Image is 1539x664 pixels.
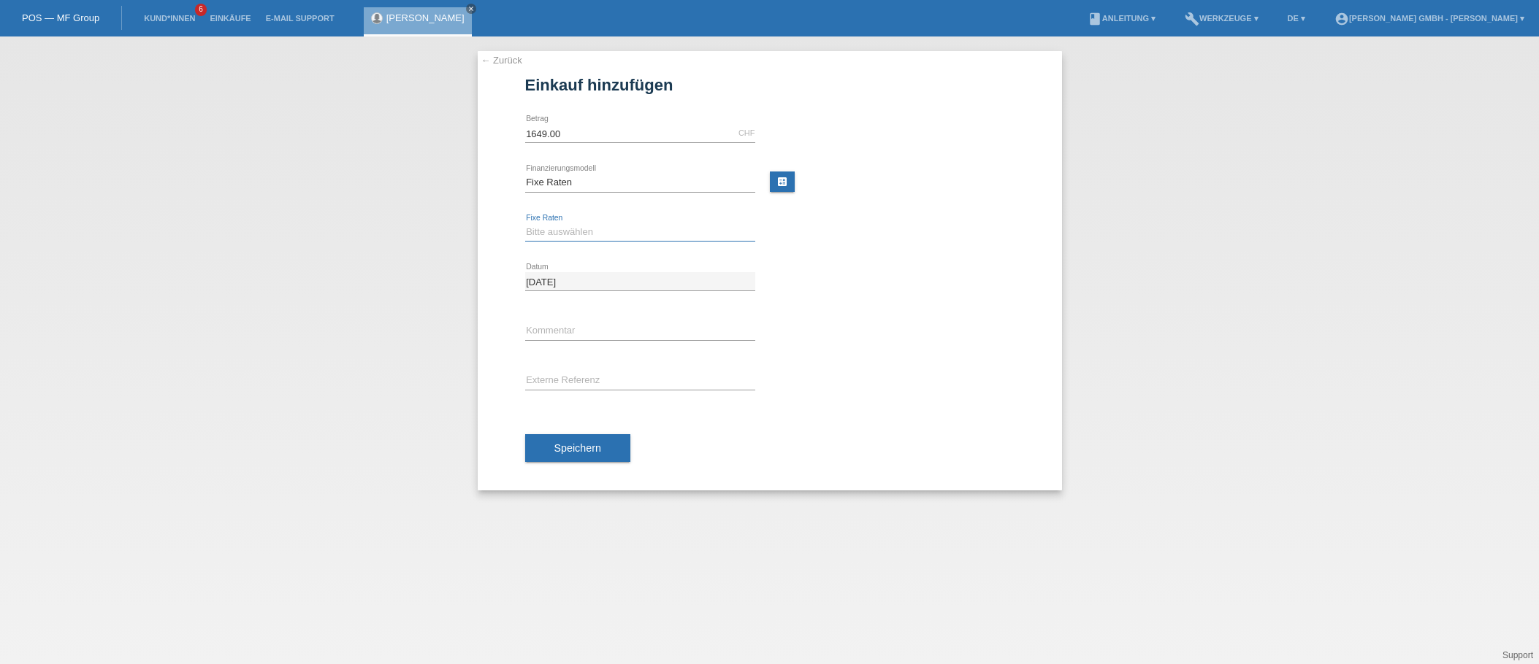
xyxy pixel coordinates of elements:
[1177,14,1266,23] a: buildWerkzeuge ▾
[386,12,465,23] a: [PERSON_NAME]
[776,176,788,188] i: calculate
[195,4,207,16] span: 6
[1080,14,1163,23] a: bookAnleitung ▾
[1088,12,1102,26] i: book
[481,55,522,66] a: ← Zurück
[1334,12,1349,26] i: account_circle
[554,442,601,454] span: Speichern
[466,4,476,14] a: close
[22,12,99,23] a: POS — MF Group
[738,128,755,137] div: CHF
[1327,14,1532,23] a: account_circle[PERSON_NAME] GmbH - [PERSON_NAME] ▾
[1280,14,1313,23] a: DE ▾
[1502,650,1533,660] a: Support
[770,171,795,192] a: calculate
[1185,12,1199,26] i: build
[525,76,1015,94] h1: Einkauf hinzufügen
[467,5,475,12] i: close
[525,434,630,462] button: Speichern
[259,14,342,23] a: E-Mail Support
[137,14,202,23] a: Kund*innen
[202,14,258,23] a: Einkäufe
